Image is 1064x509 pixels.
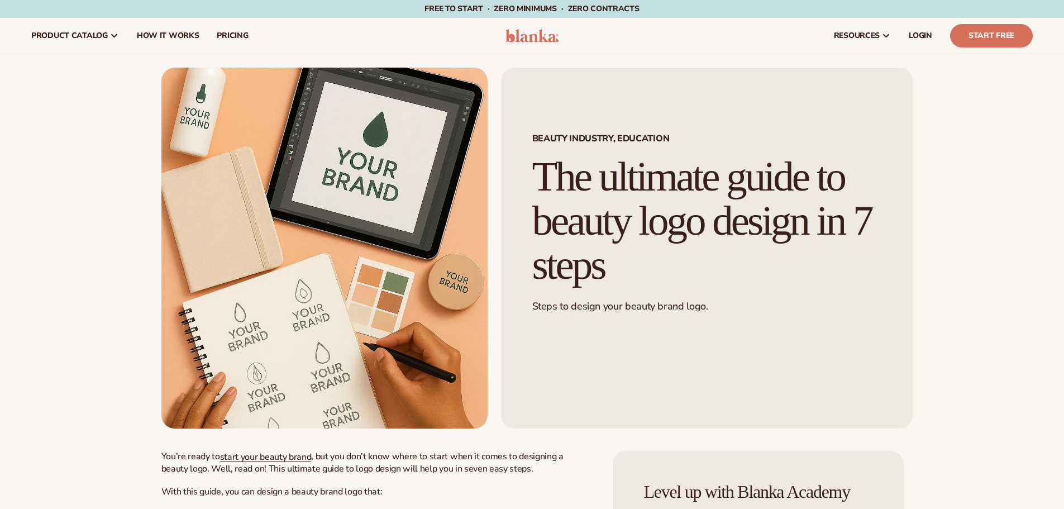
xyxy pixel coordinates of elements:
[532,134,881,143] span: Beauty Industry, Education
[208,18,257,54] a: pricing
[424,3,639,14] span: Free to start · ZERO minimums · ZERO contracts
[909,31,932,40] span: LOGIN
[505,29,559,42] img: logo
[22,18,128,54] a: product catalog
[220,451,312,463] a: start your beauty brand
[217,31,248,40] span: pricing
[644,482,872,502] h4: Level up with Blanka Academy
[137,31,199,40] span: How It Works
[532,299,708,313] span: Steps to design your beauty brand logo.
[900,18,941,54] a: LOGIN
[161,68,488,429] img: Flat lay on a peach backdrop showing a tablet with a ‘Your Brand’ logo, a pump bottle labeled ‘Yo...
[128,18,208,54] a: How It Works
[825,18,900,54] a: resources
[31,31,108,40] span: product catalog
[161,486,383,498] span: With this guide, you can design a beauty brand logo that:
[834,31,880,40] span: resources
[950,24,1033,47] a: Start Free
[532,155,881,287] h1: The ultimate guide to beauty logo design in 7 steps
[161,450,220,463] span: You’re ready to
[161,450,564,475] span: , but you don’t know where to start when it comes to designing a beauty logo. Well, read on! This...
